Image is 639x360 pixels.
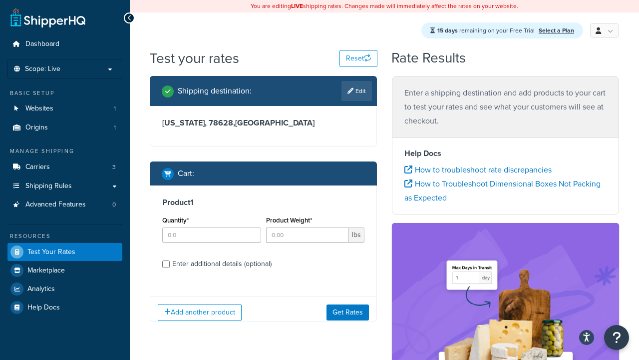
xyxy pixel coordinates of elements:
span: Scope: Live [25,65,60,73]
span: Carriers [25,163,50,171]
h3: Product 1 [162,197,364,207]
h2: Rate Results [391,50,466,66]
div: Basic Setup [7,89,122,97]
li: Origins [7,118,122,137]
li: Websites [7,99,122,118]
li: Advanced Features [7,195,122,214]
span: Advanced Features [25,200,86,209]
a: Analytics [7,280,122,298]
span: Shipping Rules [25,182,72,190]
a: Origins1 [7,118,122,137]
h2: Shipping destination : [178,86,252,95]
button: Add another product [158,304,242,321]
a: How to Troubleshoot Dimensional Boxes Not Packing as Expected [404,178,601,203]
button: Open Resource Center [604,325,629,350]
a: Help Docs [7,298,122,316]
span: 1 [114,123,116,132]
a: Select a Plan [539,26,574,35]
h4: Help Docs [404,147,607,159]
span: Test Your Rates [27,248,75,256]
a: Websites1 [7,99,122,118]
h1: Test your rates [150,48,239,68]
span: Dashboard [25,40,59,48]
input: 0.00 [266,227,349,242]
a: Edit [341,81,372,101]
span: lbs [349,227,364,242]
a: Advanced Features0 [7,195,122,214]
div: Enter additional details (optional) [172,257,272,271]
div: Resources [7,232,122,240]
span: 3 [112,163,116,171]
strong: 15 days [437,26,458,35]
a: Carriers3 [7,158,122,176]
span: 0 [112,200,116,209]
input: 0.0 [162,227,261,242]
div: Manage Shipping [7,147,122,155]
a: Marketplace [7,261,122,279]
b: LIVE [291,1,303,10]
a: Shipping Rules [7,177,122,195]
li: Carriers [7,158,122,176]
a: Dashboard [7,35,122,53]
span: Help Docs [27,303,60,312]
span: Origins [25,123,48,132]
a: How to troubleshoot rate discrepancies [404,164,552,175]
label: Product Weight* [266,216,312,224]
p: Enter a shipping destination and add products to your cart to test your rates and see what your c... [404,86,607,128]
button: Get Rates [326,304,369,320]
button: Reset [339,50,377,67]
span: Marketplace [27,266,65,275]
h3: [US_STATE], 78628 , [GEOGRAPHIC_DATA] [162,118,364,128]
label: Quantity* [162,216,189,224]
span: remaining on your Free Trial [437,26,536,35]
span: Analytics [27,285,55,293]
input: Enter additional details (optional) [162,260,170,268]
span: 1 [114,104,116,113]
span: Websites [25,104,53,113]
a: Test Your Rates [7,243,122,261]
h2: Cart : [178,169,194,178]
